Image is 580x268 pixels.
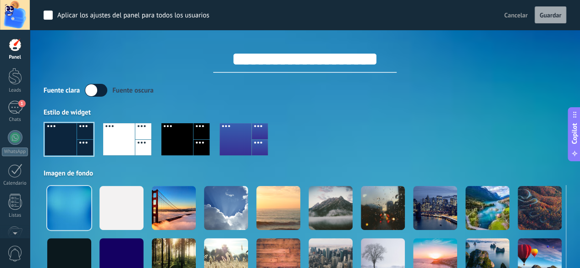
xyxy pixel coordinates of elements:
div: Fuente oscura [112,86,154,95]
button: Guardar [535,6,566,24]
span: 1 [18,100,26,107]
div: Chats [2,117,28,123]
div: WhatsApp [2,148,28,156]
div: Listas [2,213,28,219]
div: Aplicar los ajustes del panel para todos los usuarios [57,11,210,20]
button: Cancelar [501,8,531,22]
span: Guardar [540,12,561,18]
span: Copilot [570,123,579,144]
div: Leads [2,88,28,93]
div: Fuente clara [44,86,80,95]
div: Calendario [2,180,28,186]
div: Estilo de widget [44,108,566,117]
div: Imagen de fondo [44,169,566,178]
div: Panel [2,55,28,60]
span: Cancelar [504,11,528,19]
